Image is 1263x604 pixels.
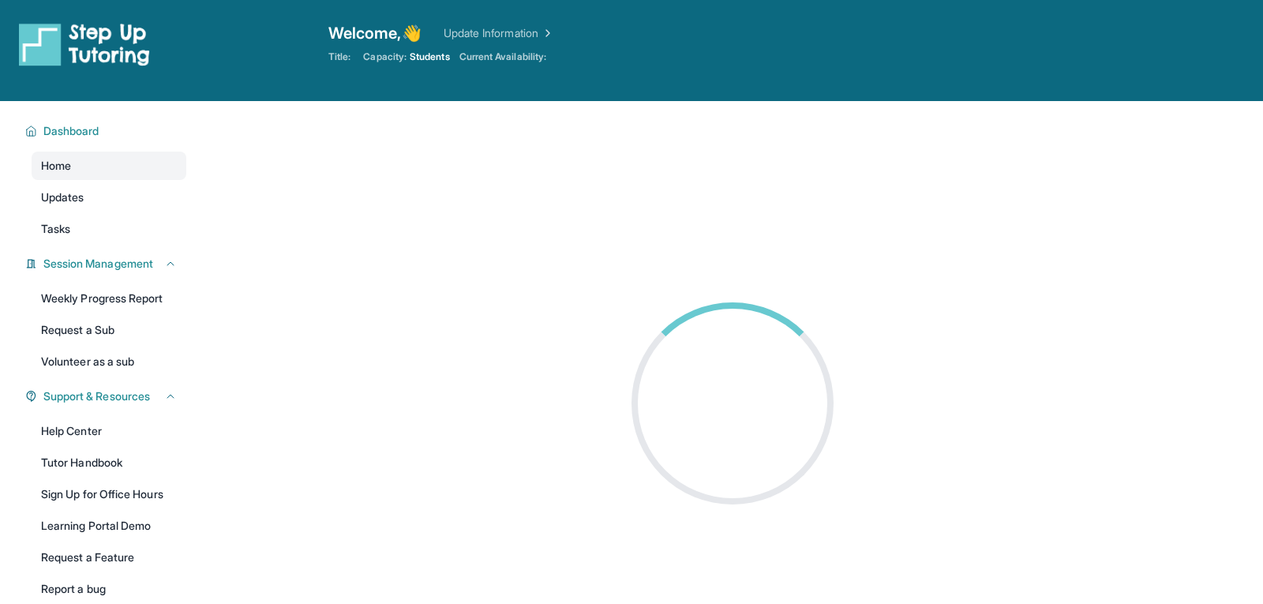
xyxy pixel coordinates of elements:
[32,448,186,477] a: Tutor Handbook
[328,22,422,44] span: Welcome, 👋
[32,575,186,603] a: Report a bug
[32,417,186,445] a: Help Center
[37,123,177,139] button: Dashboard
[41,158,71,174] span: Home
[43,256,153,272] span: Session Management
[32,543,186,572] a: Request a Feature
[32,316,186,344] a: Request a Sub
[410,51,450,63] span: Students
[32,215,186,243] a: Tasks
[43,123,99,139] span: Dashboard
[41,221,70,237] span: Tasks
[41,189,84,205] span: Updates
[37,388,177,404] button: Support & Resources
[328,51,350,63] span: Title:
[32,512,186,540] a: Learning Portal Demo
[538,25,554,41] img: Chevron Right
[32,152,186,180] a: Home
[32,284,186,313] a: Weekly Progress Report
[19,22,150,66] img: logo
[444,25,554,41] a: Update Information
[363,51,407,63] span: Capacity:
[32,183,186,212] a: Updates
[32,480,186,508] a: Sign Up for Office Hours
[459,51,546,63] span: Current Availability:
[37,256,177,272] button: Session Management
[43,388,150,404] span: Support & Resources
[32,347,186,376] a: Volunteer as a sub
